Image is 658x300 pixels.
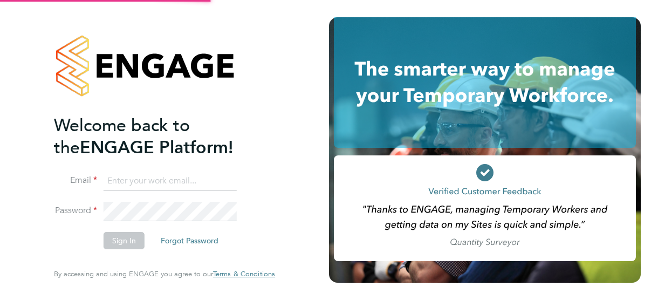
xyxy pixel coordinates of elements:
input: Enter your work email... [104,172,237,191]
label: Password [54,205,97,216]
a: Terms & Conditions [213,270,275,278]
span: Welcome back to the [54,115,190,158]
h2: ENGAGE Platform! [54,114,264,159]
label: Email [54,175,97,186]
span: By accessing and using ENGAGE you agree to our [54,269,275,278]
button: Forgot Password [152,232,227,249]
span: Terms & Conditions [213,269,275,278]
button: Sign In [104,232,145,249]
